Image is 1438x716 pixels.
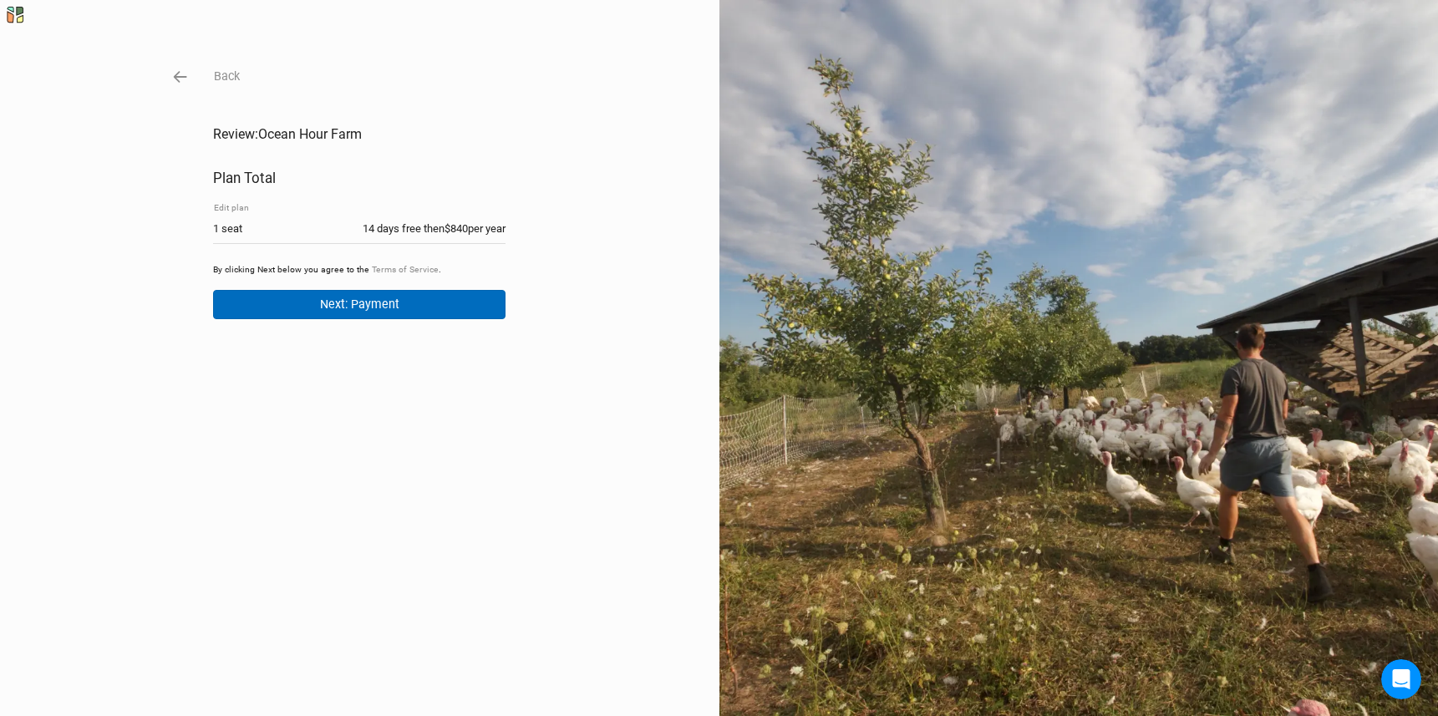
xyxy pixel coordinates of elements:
a: Terms of Service [372,264,439,275]
p: By clicking Next below you agree to the . [213,264,506,277]
button: Back [213,67,241,86]
button: Edit plan [213,201,250,216]
h2: Plan Total [213,170,506,186]
div: 14 days free then $840 per year [363,221,506,236]
h1: Review: Ocean Hour Farm [213,126,506,142]
div: 1 seat [213,221,242,236]
button: Next: Payment [213,290,506,319]
iframe: Intercom live chat [1381,659,1421,699]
